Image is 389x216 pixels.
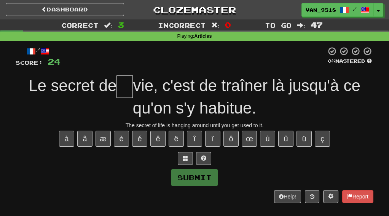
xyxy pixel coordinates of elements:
button: ü [297,131,312,147]
button: à [59,131,74,147]
div: The secret of life is hanging around until you get used to it. [16,122,373,129]
button: Help! [274,190,301,203]
button: Single letter hint - you only get 1 per sentence and score half the points! alt+h [196,152,211,165]
a: Van_9518 / [301,3,374,17]
span: To go [265,21,292,29]
span: / [353,6,357,11]
span: Correct [61,21,99,29]
span: : [297,22,305,29]
button: ê [150,131,166,147]
button: è [114,131,129,147]
button: Switch sentence to multiple choice alt+p [178,152,193,165]
a: Clozemaster [136,3,254,16]
span: Le secret de [29,77,116,94]
span: 47 [311,20,323,29]
button: Submit [171,169,218,186]
span: Score: [16,59,43,66]
div: / [16,46,61,56]
button: ï [205,131,220,147]
span: : [104,22,112,29]
button: ç [315,131,330,147]
span: : [211,22,220,29]
button: ù [260,131,275,147]
span: 24 [48,57,61,66]
span: 0 [225,20,231,29]
button: æ [96,131,111,147]
button: î [187,131,202,147]
span: Van_9518 [306,6,336,13]
button: ë [169,131,184,147]
strong: Articles [194,34,212,39]
button: é [132,131,147,147]
button: œ [242,131,257,147]
button: û [278,131,293,147]
button: Round history (alt+y) [305,190,319,203]
div: Mastered [326,58,373,65]
button: Report [342,190,373,203]
span: Incorrect [158,21,206,29]
span: 3 [118,20,124,29]
span: vie, c'est de traîner là jusqu'à ce qu'on s'y habitue. [133,77,360,117]
button: â [77,131,92,147]
button: ô [223,131,239,147]
a: Dashboard [6,3,124,16]
span: 0 % [328,58,335,64]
